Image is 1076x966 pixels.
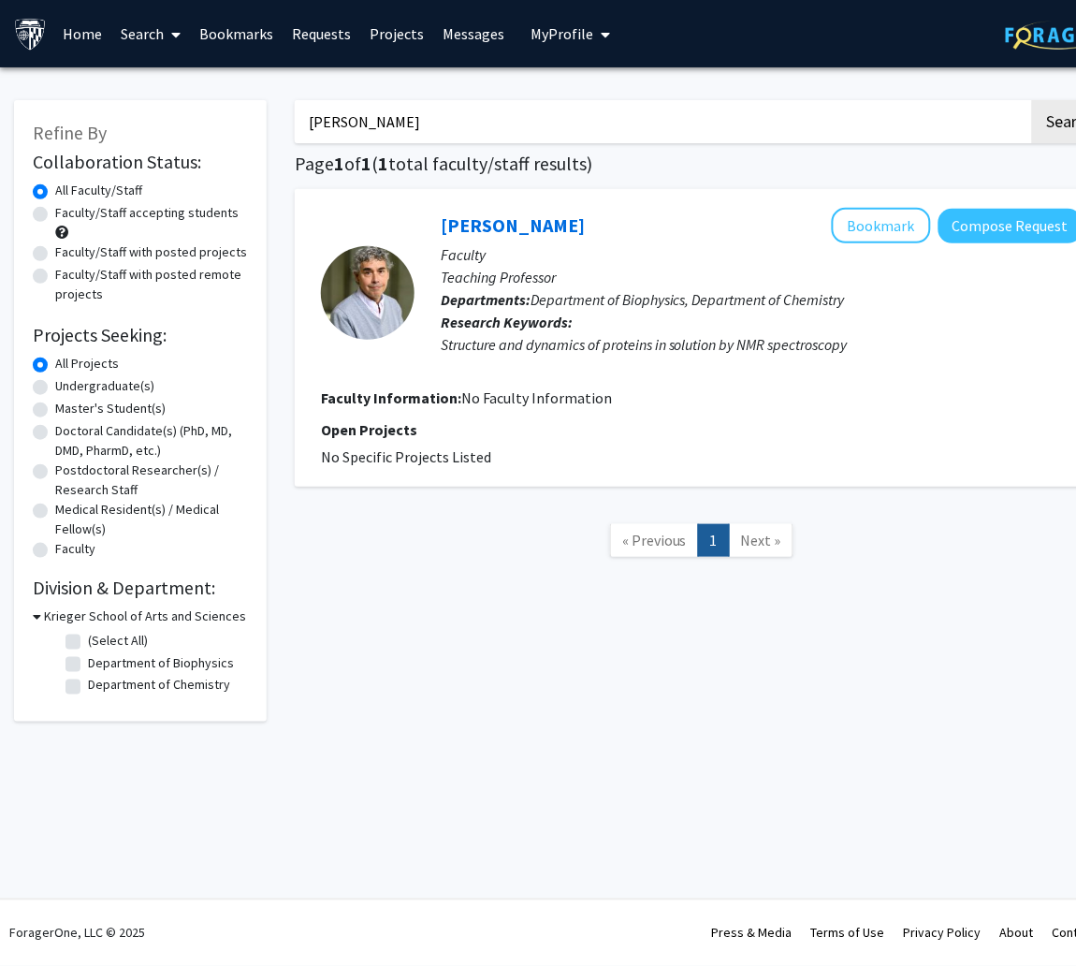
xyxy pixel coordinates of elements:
[434,1,515,66] a: Messages
[55,354,119,373] label: All Projects
[284,1,361,66] a: Requests
[88,631,148,651] label: (Select All)
[33,324,248,346] h2: Projects Seeking:
[55,461,248,500] label: Postdoctoral Researcher(s) / Research Staff
[531,290,845,309] span: Department of Biophysics, Department of Chemistry
[531,24,594,43] span: My Profile
[832,208,931,243] button: Add Christopher Falzone to Bookmarks
[441,313,573,331] b: Research Keywords:
[461,388,612,407] span: No Faculty Information
[14,882,80,952] iframe: Chat
[334,152,344,175] span: 1
[441,213,585,237] a: [PERSON_NAME]
[904,925,981,942] a: Privacy Policy
[55,203,239,223] label: Faculty/Staff accepting students
[295,100,1029,143] input: Search Keywords
[44,607,246,626] h3: Krieger School of Arts and Sciences
[55,399,166,418] label: Master's Student(s)
[33,151,248,173] h2: Collaboration Status:
[88,676,230,695] label: Department of Chemistry
[1000,925,1034,942] a: About
[321,447,491,466] span: No Specific Projects Listed
[33,577,248,599] h2: Division & Department:
[88,653,234,673] label: Department of Biophysics
[321,388,461,407] b: Faculty Information:
[55,376,154,396] label: Undergraduate(s)
[54,1,112,66] a: Home
[361,1,434,66] a: Projects
[33,121,107,144] span: Refine By
[610,524,699,557] a: Previous Page
[55,181,142,200] label: All Faculty/Staff
[9,900,145,966] div: ForagerOne, LLC © 2025
[441,290,531,309] b: Departments:
[191,1,284,66] a: Bookmarks
[811,925,885,942] a: Terms of Use
[14,18,47,51] img: Johns Hopkins University Logo
[729,524,793,557] a: Next Page
[55,421,248,461] label: Doctoral Candidate(s) (PhD, MD, DMD, PharmD, etc.)
[712,925,792,942] a: Press & Media
[55,539,95,559] label: Faculty
[55,500,248,539] label: Medical Resident(s) / Medical Fellow(s)
[698,524,730,557] a: 1
[741,531,781,549] span: Next »
[622,531,687,549] span: « Previous
[112,1,191,66] a: Search
[361,152,371,175] span: 1
[378,152,388,175] span: 1
[55,265,248,304] label: Faculty/Staff with posted remote projects
[55,242,247,262] label: Faculty/Staff with posted projects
